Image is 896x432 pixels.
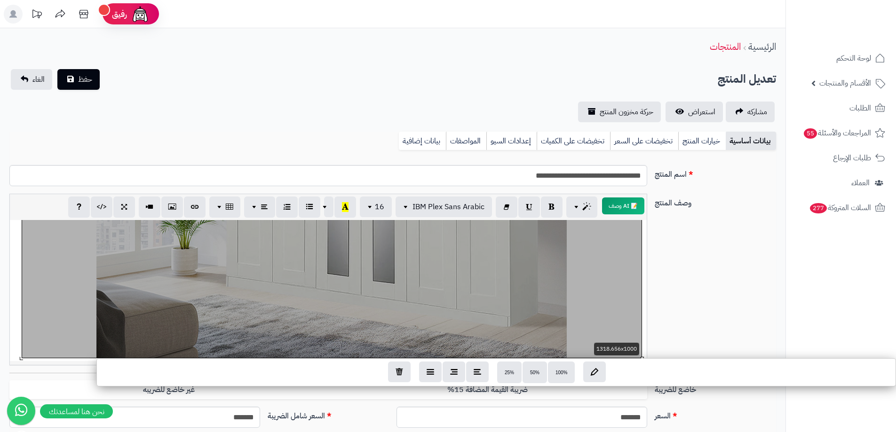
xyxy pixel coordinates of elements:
span: IBM Plex Sans Arabic [412,201,484,212]
button: 100% [548,361,575,383]
span: الطلبات [849,102,871,115]
img: ai-face.png [131,5,150,24]
span: 277 [810,203,827,213]
label: اسم المنتج [651,165,780,180]
span: رفيق [112,8,127,20]
button: 16 [360,196,392,217]
label: ضريبة القيمة المضافة 15% [328,380,647,400]
span: السلات المتروكة [809,201,871,214]
a: طلبات الإرجاع [792,147,890,169]
a: لوحة التحكم [792,47,890,70]
a: بيانات إضافية [399,132,446,150]
label: السعر [651,407,780,422]
span: 100% [555,370,568,375]
span: الأقسام والمنتجات [819,77,871,90]
a: استعراض [666,102,723,122]
label: غير خاضع للضريبه [9,380,328,400]
span: لوحة التحكم [836,52,871,65]
span: العملاء [851,176,870,189]
span: المراجعات والأسئلة [803,126,871,140]
a: العملاء [792,172,890,194]
span: 16 [375,201,384,212]
label: خاضع للضريبة [651,380,780,395]
span: الغاء [32,74,45,85]
a: الطلبات [792,97,890,119]
a: تخفيضات على الكميات [537,132,610,150]
a: بيانات أساسية [726,132,776,150]
a: تحديثات المنصة [25,5,48,26]
div: 1318.656x1000 [594,343,639,355]
span: 55 [804,128,817,139]
a: المنتجات [710,39,741,54]
button: IBM Plex Sans Arabic [396,196,492,217]
img: logo-2.png [832,26,887,46]
span: حركة مخزون المنتج [600,106,653,118]
span: 25% [505,370,514,375]
a: السلات المتروكة277 [792,196,890,219]
a: حركة مخزون المنتج [578,102,661,122]
label: وصف المنتج [651,194,780,209]
span: حفظ [78,74,92,85]
button: 50% [523,361,547,383]
a: إعدادات السيو [486,132,537,150]
span: 50% [530,370,539,375]
a: المواصفات [446,132,486,150]
a: خيارات المنتج [678,132,726,150]
span: طلبات الإرجاع [833,151,871,165]
span: مشاركه [747,106,767,118]
a: مشاركه [726,102,775,122]
button: 25% [497,361,522,383]
a: المراجعات والأسئلة55 [792,122,890,144]
h2: تعديل المنتج [718,70,776,89]
a: الرئيسية [748,39,776,54]
label: السعر شامل الضريبة [264,407,393,422]
a: الغاء [11,69,52,90]
button: حفظ [57,69,100,90]
span: استعراض [688,106,715,118]
button: 📝 AI وصف [602,197,644,214]
a: تخفيضات على السعر [610,132,678,150]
